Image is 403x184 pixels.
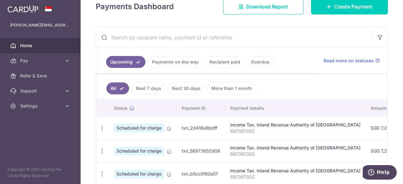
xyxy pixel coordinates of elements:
a: Next 30 days [168,82,205,94]
a: Read more on statuses [324,58,380,64]
h4: Payments Dashboard [96,1,174,12]
a: Next 7 days [132,82,165,94]
span: Scheduled for charge [114,124,164,132]
span: Scheduled for charge [114,170,164,178]
th: Payment ID [177,100,225,116]
span: Status [114,105,128,111]
img: CardUp [8,5,38,13]
span: Create Payment [334,3,372,10]
p: [PERSON_NAME][EMAIL_ADDRESS][DOMAIN_NAME] [10,22,71,28]
span: Amount [371,105,387,111]
span: Scheduled for charge [114,147,164,155]
a: More than 1 month [207,82,256,94]
a: Recipient paid [205,56,244,68]
td: txn_56973652d09 [177,139,225,162]
span: Home [20,42,62,49]
div: Income Tax. Inland Revenue Authority of [GEOGRAPHIC_DATA] [230,122,360,128]
a: Overdue [247,56,274,68]
th: Payment details [225,100,366,116]
div: Income Tax. Inland Revenue Authority of [GEOGRAPHIC_DATA] [230,145,360,151]
a: Upcoming [106,56,145,68]
span: Refer & Save [20,73,62,79]
span: Support [20,88,62,94]
p: S9735732C [230,128,360,134]
p: S9735732C [230,174,360,180]
span: Download Report [246,3,288,10]
input: Search by recipient name, payment id or reference [96,27,372,47]
span: Read more on statuses [324,58,374,64]
a: All [106,82,129,94]
iframe: Opens a widget where you can find more information [363,165,397,181]
a: Payments on the way [148,56,203,68]
p: S9735732C [230,151,360,157]
span: Pay [20,58,62,64]
div: Income Tax. Inland Revenue Authority of [GEOGRAPHIC_DATA] [230,168,360,174]
td: txn_2d416a9bdff [177,116,225,139]
span: Settings [20,103,62,109]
